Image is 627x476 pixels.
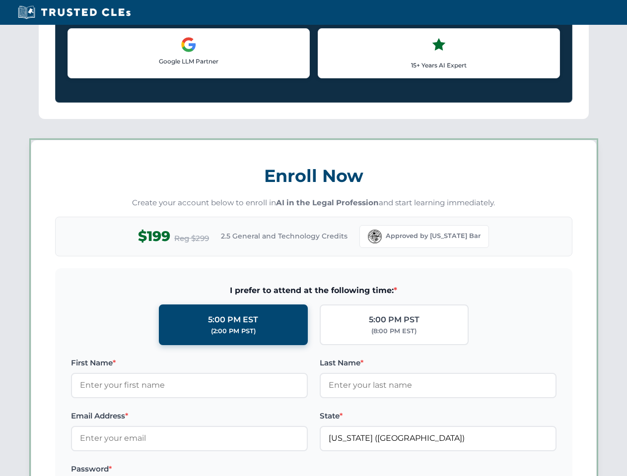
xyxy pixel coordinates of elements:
span: $199 [138,225,170,247]
label: Last Name [320,357,557,369]
div: (8:00 PM EST) [371,326,417,336]
span: Approved by [US_STATE] Bar [386,231,481,241]
span: Reg $299 [174,233,209,244]
strong: AI in the Legal Profession [276,198,379,207]
img: Trusted CLEs [15,5,134,20]
div: (2:00 PM PST) [211,326,256,336]
span: I prefer to attend at the following time: [71,284,557,297]
input: Enter your email [71,426,308,451]
img: Florida Bar [368,230,382,243]
div: 5:00 PM PST [369,313,419,326]
input: Enter your first name [71,373,308,398]
p: 15+ Years AI Expert [326,60,552,70]
input: Florida (FL) [320,426,557,451]
label: Password [71,463,308,475]
p: Google LLM Partner [76,57,301,66]
h3: Enroll Now [55,160,572,191]
div: 5:00 PM EST [208,313,258,326]
input: Enter your last name [320,373,557,398]
label: State [320,410,557,422]
label: First Name [71,357,308,369]
p: Create your account below to enroll in and start learning immediately. [55,197,572,209]
span: 2.5 General and Technology Credits [221,231,348,241]
label: Email Address [71,410,308,422]
img: Google [181,37,197,53]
